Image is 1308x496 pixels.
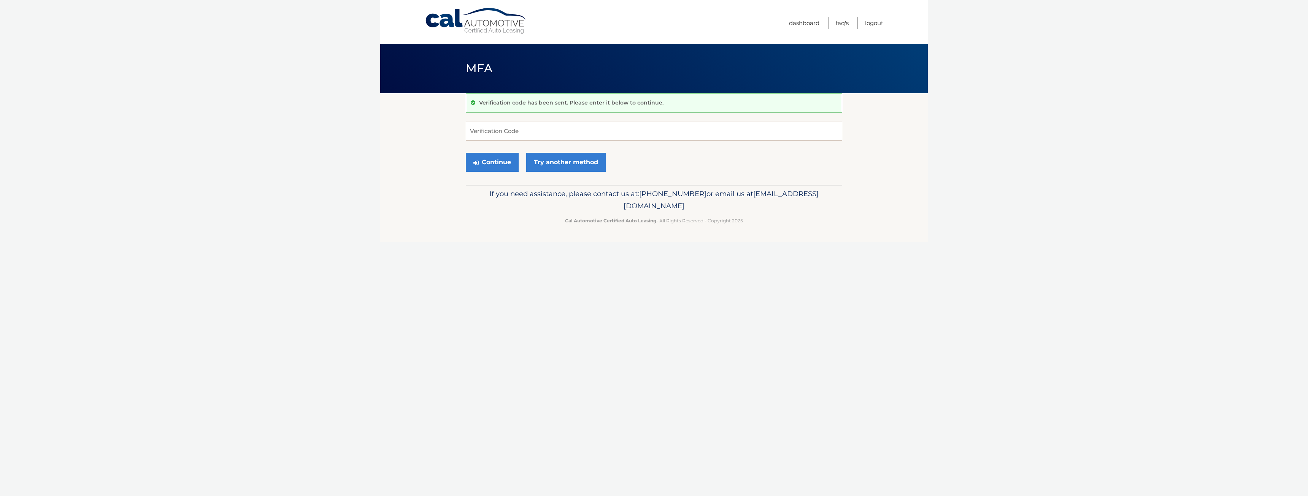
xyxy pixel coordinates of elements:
span: [EMAIL_ADDRESS][DOMAIN_NAME] [624,189,819,210]
a: Logout [865,17,883,29]
strong: Cal Automotive Certified Auto Leasing [565,218,656,223]
p: Verification code has been sent. Please enter it below to continue. [479,99,664,106]
span: MFA [466,61,492,75]
a: Cal Automotive [425,8,527,35]
span: [PHONE_NUMBER] [639,189,706,198]
button: Continue [466,153,519,172]
a: Try another method [526,153,606,172]
a: FAQ's [836,17,849,29]
p: If you need assistance, please contact us at: or email us at [471,188,837,212]
input: Verification Code [466,122,842,141]
p: - All Rights Reserved - Copyright 2025 [471,217,837,225]
a: Dashboard [789,17,819,29]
